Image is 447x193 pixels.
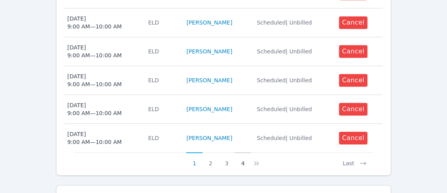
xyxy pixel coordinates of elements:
[64,37,383,66] tr: [DATE]9:00 AM—10:00 AMELD[PERSON_NAME]Scheduled| UnbilledCancel
[68,44,122,59] div: [DATE] 9:00 AM — 10:00 AM
[68,101,122,117] div: [DATE] 9:00 AM — 10:00 AM
[148,105,177,113] div: ELD
[186,47,232,55] a: [PERSON_NAME]
[219,152,235,167] button: 3
[64,124,383,152] tr: [DATE]9:00 AM—10:00 AMELD[PERSON_NAME]Scheduled| UnbilledCancel
[64,66,383,95] tr: [DATE]9:00 AM—10:00 AMELD[PERSON_NAME]Scheduled| UnbilledCancel
[68,72,122,88] div: [DATE] 9:00 AM — 10:00 AM
[339,132,368,144] button: Cancel
[339,45,368,58] button: Cancel
[148,19,177,26] div: ELD
[235,152,251,167] button: 4
[186,152,203,167] button: 1
[186,19,232,26] a: [PERSON_NAME]
[186,134,232,142] a: [PERSON_NAME]
[257,106,312,112] span: Scheduled | Unbilled
[64,8,383,37] tr: [DATE]9:00 AM—10:00 AMELD[PERSON_NAME]Scheduled| UnbilledCancel
[148,47,177,55] div: ELD
[203,152,219,167] button: 2
[257,77,312,83] span: Scheduled | Unbilled
[336,152,373,167] button: Last
[339,103,368,115] button: Cancel
[257,48,312,55] span: Scheduled | Unbilled
[148,76,177,84] div: ELD
[186,105,232,113] a: [PERSON_NAME]
[339,16,368,29] button: Cancel
[186,76,232,84] a: [PERSON_NAME]
[64,95,383,124] tr: [DATE]9:00 AM—10:00 AMELD[PERSON_NAME]Scheduled| UnbilledCancel
[257,19,312,26] span: Scheduled | Unbilled
[339,74,368,87] button: Cancel
[148,134,177,142] div: ELD
[257,135,312,141] span: Scheduled | Unbilled
[68,130,122,146] div: [DATE] 9:00 AM — 10:00 AM
[68,15,122,30] div: [DATE] 9:00 AM — 10:00 AM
